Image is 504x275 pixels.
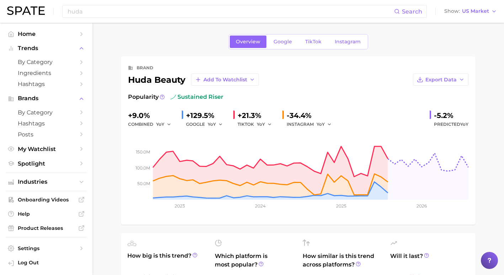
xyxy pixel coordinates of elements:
span: Ingredients [18,70,75,76]
span: How similar is this trend across platforms? [303,252,382,269]
a: by Category [6,107,87,118]
span: Log Out [18,259,81,266]
div: -5.2% [434,110,468,121]
span: YoY [257,121,265,127]
span: Industries [18,179,75,185]
a: Posts [6,129,87,140]
span: Posts [18,131,75,138]
a: Hashtags [6,118,87,129]
div: -34.4% [287,110,336,121]
span: Trends [18,45,75,52]
div: brand [137,64,153,72]
a: Product Releases [6,223,87,233]
a: Ingredients [6,68,87,79]
span: Hashtags [18,120,75,127]
span: Instagram [335,39,361,45]
span: Google [274,39,292,45]
button: Brands [6,93,87,104]
tspan: 2025 [336,203,346,209]
div: TIKTOK [238,120,277,129]
span: Export Data [425,77,457,83]
button: Export Data [413,74,468,86]
span: YoY [208,121,216,127]
span: Brands [18,95,75,102]
span: YoY [156,121,164,127]
span: Will it last? [390,252,469,269]
tspan: 2023 [175,203,185,209]
span: Predicted [434,120,468,129]
span: Hashtags [18,81,75,87]
div: +129.5% [186,110,228,121]
a: Home [6,28,87,39]
a: My Watchlist [6,144,87,155]
tspan: 2026 [417,203,427,209]
div: huda beauty [128,74,259,86]
a: Settings [6,243,87,254]
img: SPATE [7,6,45,15]
a: Google [267,36,298,48]
div: INSTAGRAM [287,120,336,129]
span: Spotlight [18,160,75,167]
span: Overview [236,39,260,45]
div: combined [128,120,176,129]
a: Instagram [329,36,367,48]
span: sustained riser [170,93,223,101]
span: Onboarding Videos [18,196,75,203]
input: Search here for a brand, industry, or ingredient [67,5,394,17]
span: by Category [18,59,75,65]
span: YoY [460,122,468,127]
span: by Category [18,109,75,116]
a: Help [6,209,87,219]
div: GOOGLE [186,120,228,129]
span: Settings [18,245,75,252]
span: Home [18,31,75,37]
a: Overview [230,36,266,48]
button: YoY [156,120,171,129]
button: YoY [317,120,332,129]
span: How big is this trend? [127,252,206,269]
button: Trends [6,43,87,54]
span: US Market [462,9,489,13]
a: Hashtags [6,79,87,90]
button: Add to Watchlist [191,74,259,86]
a: Log out. Currently logged in with e-mail sbetzler@estee.com. [6,257,87,269]
span: Show [444,9,460,13]
img: sustained riser [170,94,176,100]
span: My Watchlist [18,146,75,152]
span: Add to Watchlist [203,77,247,83]
a: Spotlight [6,158,87,169]
span: YoY [317,121,325,127]
span: Popularity [128,93,159,101]
span: Search [402,8,422,15]
a: TikTok [299,36,328,48]
a: Onboarding Videos [6,194,87,205]
button: YoY [208,120,223,129]
button: YoY [257,120,272,129]
tspan: 2024 [255,203,266,209]
a: by Category [6,56,87,68]
span: Help [18,211,75,217]
span: TikTok [305,39,322,45]
button: ShowUS Market [442,7,499,16]
span: Product Releases [18,225,75,231]
button: Industries [6,177,87,187]
div: +21.3% [238,110,277,121]
div: +9.0% [128,110,176,121]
